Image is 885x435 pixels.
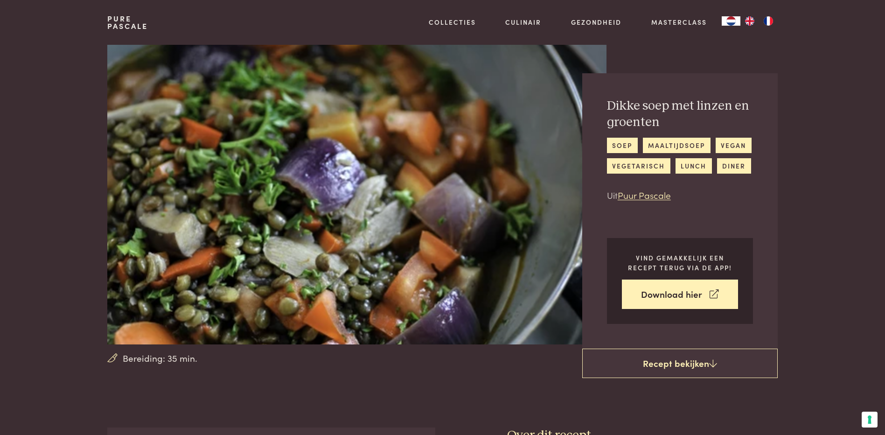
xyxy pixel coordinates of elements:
[607,138,638,153] a: soep
[618,189,671,201] a: Puur Pascale
[571,17,621,27] a: Gezondheid
[123,351,197,365] span: Bereiding: 35 min.
[676,158,712,174] a: lunch
[607,189,753,202] p: Uit
[107,45,606,344] img: Dikke soep met linzen en groenten
[759,16,778,26] a: FR
[717,158,751,174] a: diner
[107,15,148,30] a: PurePascale
[740,16,778,26] ul: Language list
[651,17,707,27] a: Masterclass
[722,16,740,26] div: Language
[622,253,738,272] p: Vind gemakkelijk een recept terug via de app!
[607,158,670,174] a: vegetarisch
[622,280,738,309] a: Download hier
[429,17,476,27] a: Collecties
[607,98,753,130] h2: Dikke soep met linzen en groenten
[722,16,778,26] aside: Language selected: Nederlands
[643,138,711,153] a: maaltijdsoep
[722,16,740,26] a: NL
[740,16,759,26] a: EN
[582,349,778,379] a: Recept bekijken
[862,412,878,428] button: Uw voorkeuren voor toestemming voor trackingtechnologieën
[505,17,541,27] a: Culinair
[716,138,752,153] a: vegan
